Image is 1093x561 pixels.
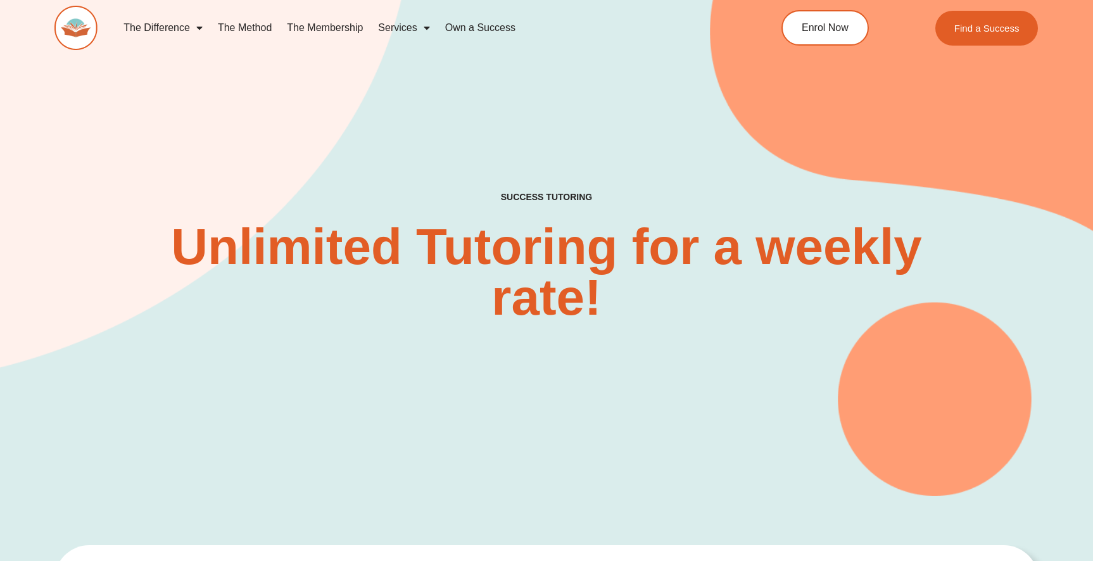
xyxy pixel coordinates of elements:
span: Find a Success [954,23,1020,33]
a: Enrol Now [781,10,869,46]
span: Enrol Now [802,23,849,33]
a: The Difference [116,13,210,42]
h2: Unlimited Tutoring for a weekly rate! [118,222,974,323]
a: Own a Success [438,13,523,42]
a: Services [370,13,437,42]
a: The Method [210,13,279,42]
h4: SUCCESS TUTORING​ [401,192,692,203]
a: Find a Success [935,11,1039,46]
a: The Membership [279,13,370,42]
nav: Menu [116,13,725,42]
